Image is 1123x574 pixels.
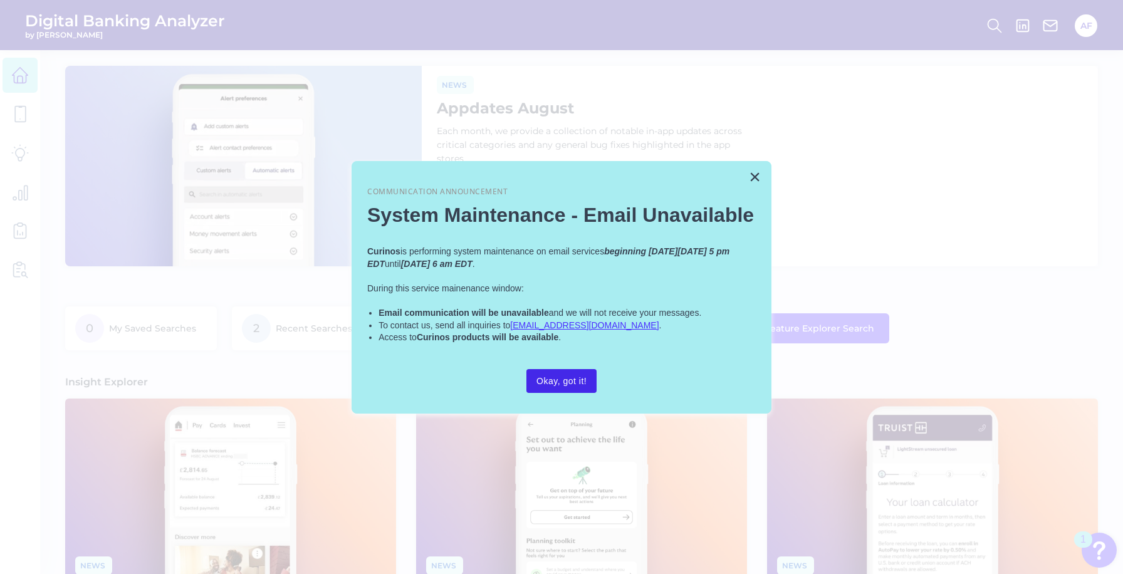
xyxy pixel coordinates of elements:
[367,246,400,256] strong: Curinos
[526,369,597,393] button: Okay, got it!
[400,246,604,256] span: is performing system maintenance on email services
[749,167,761,187] button: Close
[367,246,732,269] em: beginning [DATE][DATE] 5 pm EDT
[379,320,510,330] span: To contact us, send all inquiries to
[401,259,473,269] em: [DATE] 6 am EDT
[417,332,558,342] strong: Curinos products will be available
[558,332,561,342] span: .
[367,203,756,227] h2: System Maintenance - Email Unavailable
[379,308,549,318] strong: Email communication will be unavailable
[367,283,756,295] p: During this service mainenance window:
[510,320,659,330] a: [EMAIL_ADDRESS][DOMAIN_NAME]
[367,187,756,197] p: Communication Announcement
[379,332,417,342] span: Access to
[549,308,702,318] span: and we will not receive your messages.
[385,259,401,269] span: until
[473,259,475,269] span: .
[659,320,662,330] span: .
